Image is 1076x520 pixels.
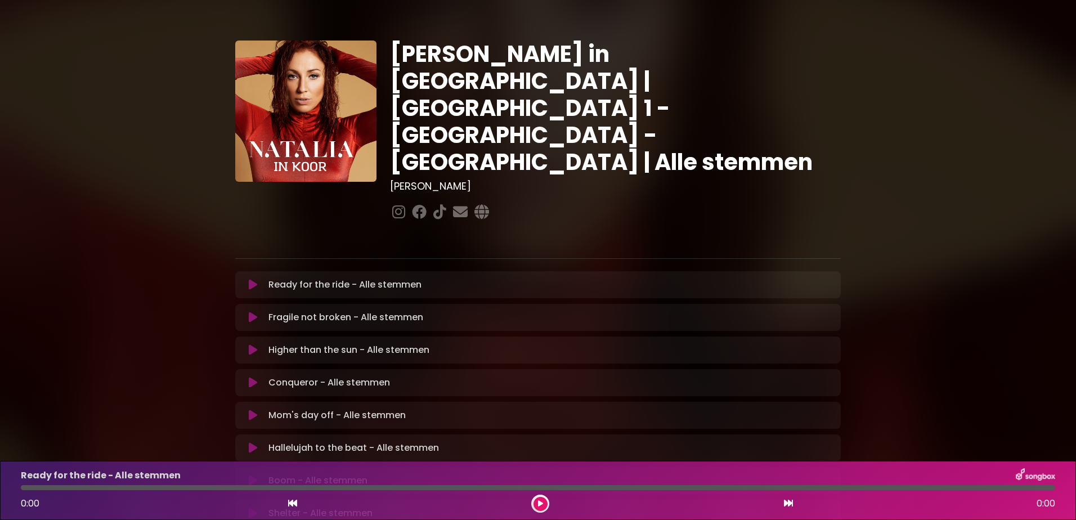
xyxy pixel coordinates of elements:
[268,409,406,422] p: Mom's day off - Alle stemmen
[1016,468,1055,483] img: songbox-logo-white.png
[268,278,422,292] p: Ready for the ride - Alle stemmen
[268,343,429,357] p: Higher than the sun - Alle stemmen
[235,41,376,182] img: YTVS25JmS9CLUqXqkEhs
[268,441,439,455] p: Hallelujah to the beat - Alle stemmen
[21,469,181,482] p: Ready for the ride - Alle stemmen
[268,376,390,389] p: Conqueror - Alle stemmen
[21,497,39,510] span: 0:00
[1037,497,1055,510] span: 0:00
[268,311,423,324] p: Fragile not broken - Alle stemmen
[390,180,841,192] h3: [PERSON_NAME]
[390,41,841,176] h1: [PERSON_NAME] in [GEOGRAPHIC_DATA] | [GEOGRAPHIC_DATA] 1 - [GEOGRAPHIC_DATA] - [GEOGRAPHIC_DATA] ...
